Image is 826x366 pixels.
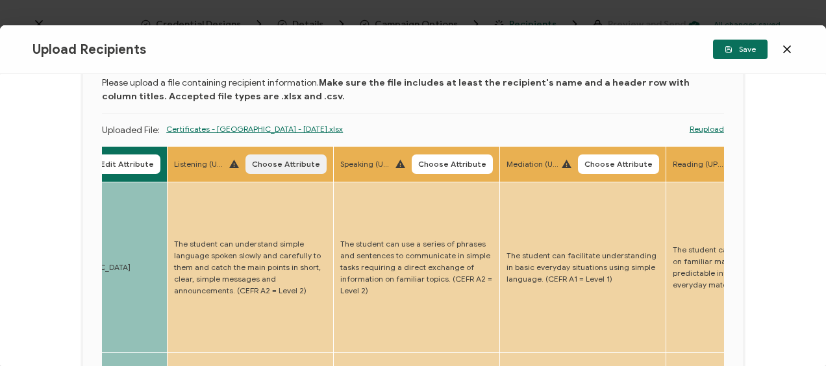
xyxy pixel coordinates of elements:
a: Reupload [690,123,724,135]
span: Choose Attribute [418,160,486,168]
span: Choose Attribute [584,160,653,168]
td: The student can understand simple language spoken slowly and carefully to them and catch the main... [168,182,334,353]
b: Make sure the file includes at least the recipient's name and a header row with column titles. Ac... [102,77,690,102]
span: Speaking (UPLOAD) [340,158,392,170]
p: Uploaded File: [102,123,160,140]
span: Listening (UPLOAD) [174,158,226,170]
button: Choose Attribute [578,154,659,174]
td: The student can use a series of phrases and sentences to communicate in simple tasks requiring a ... [334,182,500,353]
p: Please upload a file containing recipient information. [102,76,724,103]
span: Edit Attribute [101,160,154,168]
span: Choose Attribute [252,160,320,168]
button: Edit Attribute [94,154,160,174]
span: Upload Recipients [32,42,146,58]
td: The student can facilitate understanding in basic everyday situations using simple language. (CEF... [500,182,666,353]
span: Certificates - [GEOGRAPHIC_DATA] - [DATE].xlsx [166,123,343,156]
button: Save [713,40,768,59]
span: Reading (UPLOAD) [673,158,725,170]
span: Save [725,45,756,53]
span: Mediation (UPLOAD) [507,158,558,170]
iframe: Chat Widget [761,304,826,366]
button: Choose Attribute [245,154,327,174]
button: Choose Attribute [412,154,493,174]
